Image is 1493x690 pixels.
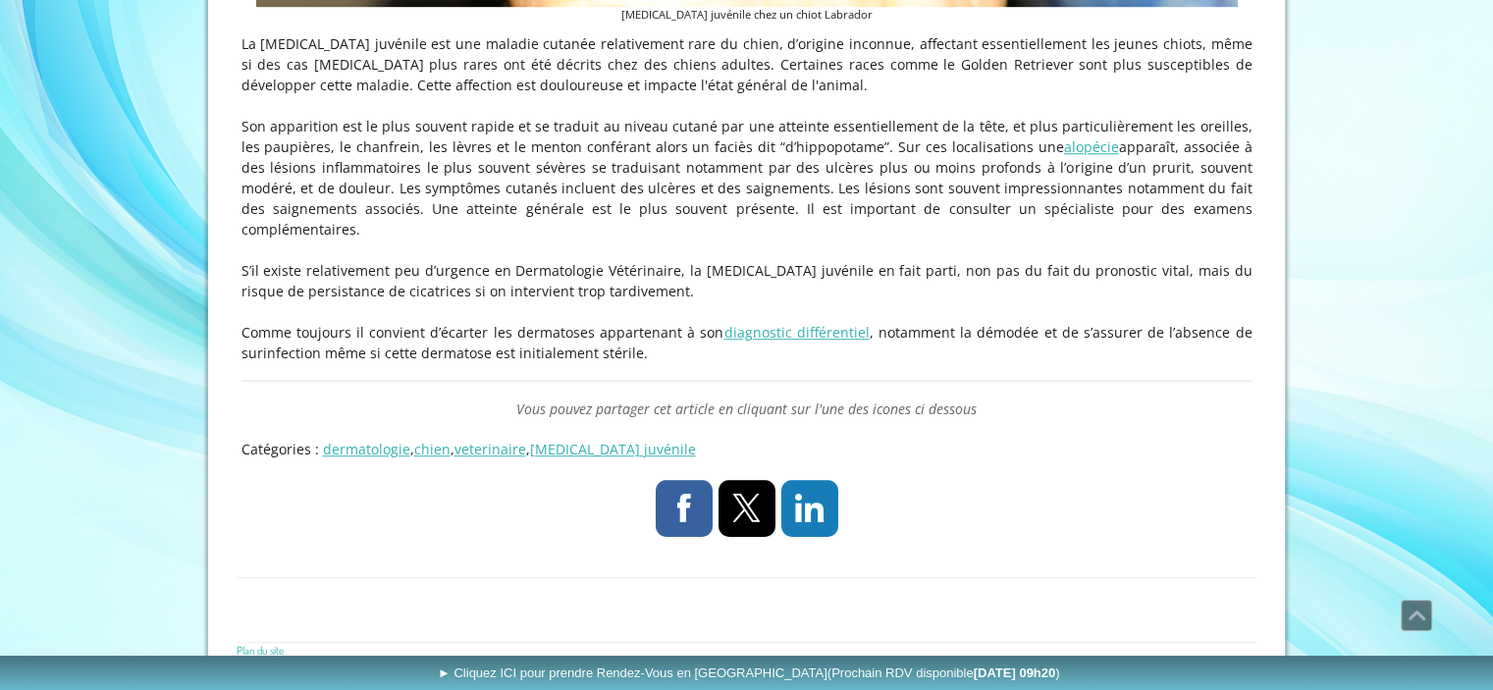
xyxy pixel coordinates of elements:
[323,440,410,458] a: dermatologie
[516,399,977,418] span: Vous pouvez partager cet article en cliquant sur l'une des icones ci dessous
[241,260,1253,301] p: S’il existe relativement peu d’urgence en Dermatologie Vétérinaire, la [MEDICAL_DATA] juvénile en...
[974,665,1056,680] b: [DATE] 09h20
[454,440,526,458] a: veterinaire
[256,7,1238,24] figcaption: [MEDICAL_DATA] juvénile chez un chiot Labrador
[241,116,1253,239] p: Son apparition est le plus souvent rapide et se traduit au niveau cutané par une atteinte essenti...
[719,480,775,537] a: X
[530,440,696,458] a: [MEDICAL_DATA] juvénile
[241,33,1253,95] p: La [MEDICAL_DATA] juvénile est une maladie cutanée relativement rare du chien, d’origine inconnue...
[781,480,838,537] a: LinkedIn
[438,665,1060,680] span: ► Cliquez ICI pour prendre Rendez-Vous en [GEOGRAPHIC_DATA]
[656,480,713,537] a: Facebook
[1401,600,1432,631] a: Défiler vers le haut
[241,322,1253,363] p: Comme toujours il convient d’écarter les dermatoses appartenant à son , notamment la démodée et d...
[414,440,451,458] a: chien
[237,643,284,658] a: Plan du site
[1402,601,1431,630] span: Défiler vers le haut
[827,665,1060,680] span: (Prochain RDV disponible )
[241,440,319,458] span: Catégories :
[323,440,696,458] span: , , ,
[723,323,869,342] a: diagnostic différentiel
[1064,137,1119,156] a: alopécie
